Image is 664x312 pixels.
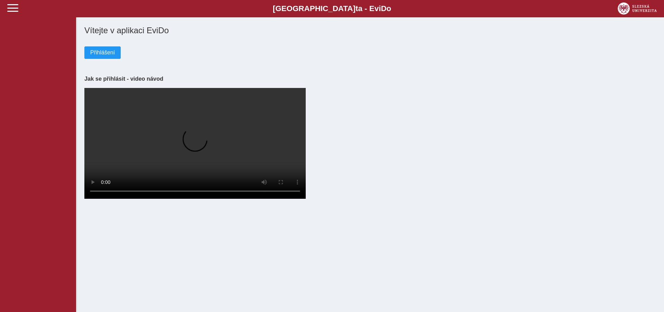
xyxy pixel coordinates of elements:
img: logo_web_su.png [618,2,657,15]
b: [GEOGRAPHIC_DATA] a - Evi [21,4,643,13]
video: Your browser does not support the video tag. [84,88,306,199]
span: Přihlášení [90,50,115,56]
button: Přihlášení [84,46,121,59]
h1: Vítejte v aplikaci EviDo [84,26,656,35]
span: t [356,4,358,13]
h3: Jak se přihlásit - video návod [84,75,656,82]
span: D [381,4,386,13]
span: o [387,4,391,13]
